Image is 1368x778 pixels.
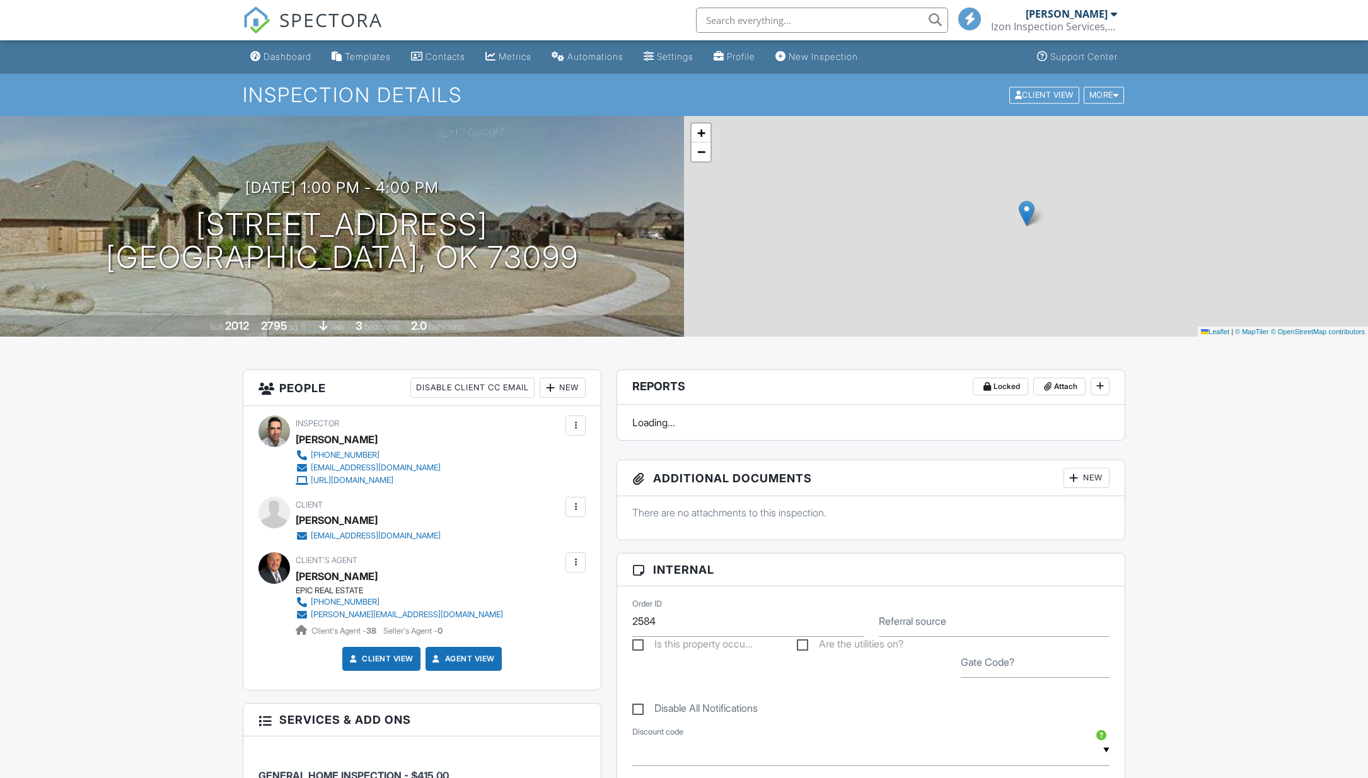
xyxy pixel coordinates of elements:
[296,449,441,462] a: [PHONE_NUMBER]
[296,567,378,586] a: [PERSON_NAME]
[697,144,705,160] span: −
[243,84,1125,106] h1: Inspection Details
[430,653,495,665] a: Agent View
[410,378,535,398] div: Disable Client CC Email
[311,475,393,485] div: [URL][DOMAIN_NAME]
[1231,328,1233,335] span: |
[289,322,307,332] span: sq. ft.
[311,597,380,607] div: [PHONE_NUMBER]
[961,647,1110,678] input: Gate Code?
[1026,8,1108,20] div: [PERSON_NAME]
[243,704,601,736] h3: Services & Add ons
[296,530,441,542] a: [EMAIL_ADDRESS][DOMAIN_NAME]
[296,419,339,428] span: Inspector
[438,626,443,636] strong: 0
[797,638,903,654] label: Are the utilities on?
[296,596,503,608] a: [PHONE_NUMBER]
[364,322,399,332] span: bedrooms
[296,555,357,565] span: Client's Agent
[1235,328,1269,335] a: © MapTiler
[639,45,698,69] a: Settings
[1064,468,1110,488] div: New
[632,598,662,610] label: Order ID
[991,20,1117,33] div: Izon Inspection Services, LLC
[296,608,503,621] a: [PERSON_NAME][EMAIL_ADDRESS][DOMAIN_NAME]
[727,51,755,62] div: Profile
[1008,90,1082,99] a: Client View
[106,208,579,275] h1: [STREET_ADDRESS] [GEOGRAPHIC_DATA], OK 73099
[311,531,441,541] div: [EMAIL_ADDRESS][DOMAIN_NAME]
[657,51,693,62] div: Settings
[327,45,396,69] a: Templates
[770,45,863,69] a: New Inspection
[480,45,536,69] a: Metrics
[632,702,758,718] label: Disable All Notifications
[245,45,316,69] a: Dashboard
[1201,328,1229,335] a: Leaflet
[279,6,383,33] span: SPECTORA
[567,51,623,62] div: Automations
[709,45,760,69] a: Company Profile
[347,653,414,665] a: Client View
[264,51,311,62] div: Dashboard
[296,462,441,474] a: [EMAIL_ADDRESS][DOMAIN_NAME]
[296,430,378,449] div: [PERSON_NAME]
[225,319,249,332] div: 2012
[243,370,601,406] h3: People
[411,319,427,332] div: 2.0
[296,511,378,530] div: [PERSON_NAME]
[632,726,683,738] label: Discount code
[406,45,470,69] a: Contacts
[632,638,753,654] label: Is this property occupied?
[426,51,465,62] div: Contacts
[356,319,362,332] div: 3
[692,142,710,161] a: Zoom out
[296,500,323,509] span: Client
[617,460,1125,496] h3: Additional Documents
[1084,86,1125,103] div: More
[311,626,378,636] span: Client's Agent -
[632,506,1110,520] p: There are no attachments to this inspection.
[617,554,1125,586] h3: Internal
[209,322,223,332] span: Built
[245,179,439,196] h3: [DATE] 1:00 pm - 4:00 pm
[1009,86,1079,103] div: Client View
[1019,200,1035,226] img: Marker
[345,51,391,62] div: Templates
[261,319,287,332] div: 2795
[961,655,1014,669] label: Gate Code?
[366,626,376,636] strong: 38
[311,463,441,473] div: [EMAIL_ADDRESS][DOMAIN_NAME]
[540,378,586,398] div: New
[879,614,946,628] label: Referral source
[547,45,629,69] a: Automations (Basic)
[697,125,705,141] span: +
[311,450,380,460] div: [PHONE_NUMBER]
[692,124,710,142] a: Zoom in
[1271,328,1365,335] a: © OpenStreetMap contributors
[311,610,503,620] div: [PERSON_NAME][EMAIL_ADDRESS][DOMAIN_NAME]
[789,51,858,62] div: New Inspection
[1050,51,1118,62] div: Support Center
[296,586,513,596] div: EPIC REAL ESTATE
[1032,45,1123,69] a: Support Center
[429,322,465,332] span: bathrooms
[243,6,270,34] img: The Best Home Inspection Software - Spectora
[296,474,441,487] a: [URL][DOMAIN_NAME]
[696,8,948,33] input: Search everything...
[243,17,383,44] a: SPECTORA
[499,51,531,62] div: Metrics
[383,626,443,636] span: Seller's Agent -
[330,322,344,332] span: slab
